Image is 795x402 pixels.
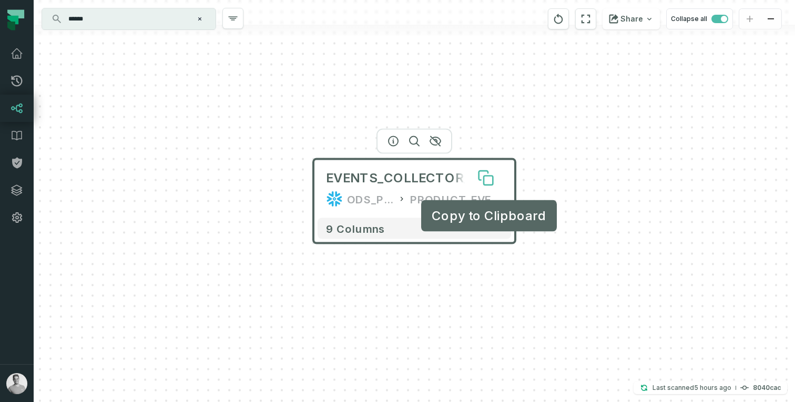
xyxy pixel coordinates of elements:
button: Last scanned[DATE] 8:01:31 AM8040cac [634,382,787,394]
button: Share [603,8,660,29]
button: zoom out [760,9,781,29]
p: Last scanned [653,383,731,393]
div: PRODUCT_EVENTS [410,191,503,208]
relative-time: Sep 15, 2025, 8:01 AM GMT+3 [694,384,731,391]
div: Copy to Clipboard [421,200,557,232]
h4: 8040cac [753,385,781,391]
div: ODS_PROD [347,191,393,208]
img: avatar of Roy Tzuberi [6,373,27,394]
button: Clear search query [195,14,205,24]
span: EVENTS_COLLECTOR_RAW [326,170,500,187]
span: 9 columns [326,222,385,235]
button: Collapse all [666,8,733,29]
